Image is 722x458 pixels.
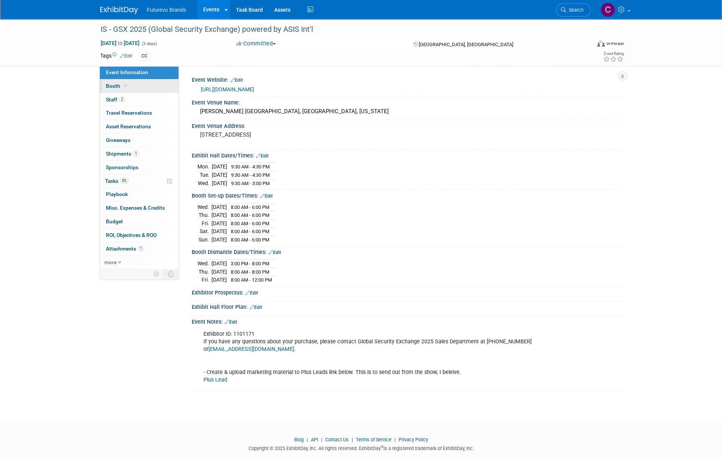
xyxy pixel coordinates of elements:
td: Fri. [197,219,211,227]
td: [DATE] [211,203,227,211]
a: Search [556,3,591,17]
span: 3:00 PM - 8:00 PM [231,261,269,266]
span: Event Information [106,69,148,75]
div: Exhibit Hall Floor Plan: [192,301,622,311]
td: Tags [100,52,132,61]
td: [DATE] [211,211,227,220]
span: 8:00 AM - 6:00 PM [231,237,269,243]
div: [PERSON_NAME] [GEOGRAPHIC_DATA], [GEOGRAPHIC_DATA], [US_STATE] [197,106,616,117]
a: Giveaways [100,134,179,147]
a: Plus Lead [203,377,227,383]
span: [DATE] [DATE] [100,40,140,47]
span: more [104,259,116,265]
td: Tue. [197,171,212,179]
pre: [STREET_ADDRESS] [200,131,363,138]
a: Budget [100,215,179,228]
div: In-Person [606,41,624,47]
span: [GEOGRAPHIC_DATA], [GEOGRAPHIC_DATA] [419,42,513,47]
button: Committed [234,40,279,48]
span: Attachments [106,246,144,252]
div: Exhibit Hall Dates/Times: [192,150,622,160]
a: Staff2 [100,93,179,106]
a: Edit [230,78,243,83]
span: to [116,40,124,46]
td: Wed. [197,179,212,187]
div: Event Website: [192,74,622,84]
span: Giveaways [106,137,130,143]
a: Edit [250,305,262,310]
td: Personalize Event Tab Strip [150,269,163,279]
span: (3 days) [141,41,157,46]
span: Booth [106,83,129,89]
div: Event Rating [603,52,623,56]
span: ROI, Objectives & ROO [106,232,157,238]
span: 9:30 AM - 4:30 PM [231,164,270,170]
td: [DATE] [211,219,227,227]
a: Sponsorships [100,161,179,174]
span: 9:30 AM - 4:30 PM [231,172,270,178]
a: Edit [269,250,281,255]
span: Shipments [106,151,139,157]
span: 2 [119,97,125,102]
div: Event Format [546,39,624,51]
span: Tasks [105,178,129,184]
div: Event Venue Address: [192,120,622,130]
td: [DATE] [212,179,227,187]
span: 1 [138,246,144,251]
div: Exhibitor ID: 1101171 If you have any questions about your purchase, please contact Global Securi... [198,327,539,388]
td: Thu. [197,268,211,276]
a: Event Information [100,66,179,79]
td: [DATE] [211,276,227,284]
a: [URL][DOMAIN_NAME] [201,86,254,92]
a: [EMAIL_ADDRESS][DOMAIN_NAME] [208,346,294,352]
span: Misc. Expenses & Credits [106,205,165,211]
span: | [393,437,397,442]
div: Booth Dismantle Dates/Times: [192,246,622,256]
a: more [100,256,179,269]
td: Mon. [197,163,212,171]
span: Playbook [106,191,128,197]
a: Playbook [100,188,179,201]
i: Booth reservation complete [124,84,127,88]
span: Futurevu Brands [147,7,186,13]
a: Edit [260,193,273,199]
span: | [350,437,355,442]
td: Sun. [197,235,211,243]
span: Budget [106,218,123,224]
div: Event Venue Name: [192,97,622,106]
span: 9:30 AM - 3:00 PM [231,181,270,186]
td: Thu. [197,211,211,220]
a: Shipments1 [100,147,179,160]
span: Search [566,7,584,13]
img: ExhibitDay [100,6,138,14]
span: 8:00 AM - 6:00 PM [231,204,269,210]
img: Format-Inperson.png [597,41,605,47]
span: | [319,437,324,442]
a: Privacy Policy [399,437,428,442]
td: [DATE] [211,268,227,276]
sup: ® [381,445,384,449]
a: Edit [245,290,258,296]
span: Travel Reservations [106,110,152,116]
td: [DATE] [212,171,227,179]
a: Edit [120,53,132,59]
span: 8:00 AM - 6:00 PM [231,221,269,226]
td: Sat. [197,227,211,236]
a: Travel Reservations [100,106,179,120]
div: CC [139,52,150,60]
a: Contact Us [325,437,349,442]
span: 0% [120,178,129,184]
td: [DATE] [211,235,227,243]
div: IS - GSX 2025 (Global Security Exchange) powered by ASIS Int'l [98,23,579,36]
a: Edit [256,153,269,159]
span: Asset Reservations [106,123,151,129]
td: Fri. [197,276,211,284]
a: Attachments1 [100,242,179,255]
td: Wed. [197,203,211,211]
span: | [305,437,310,442]
td: Wed. [197,260,211,268]
a: Blog [294,437,304,442]
span: Sponsorships [106,164,138,170]
a: API [311,437,318,442]
a: ROI, Objectives & ROO [100,229,179,242]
